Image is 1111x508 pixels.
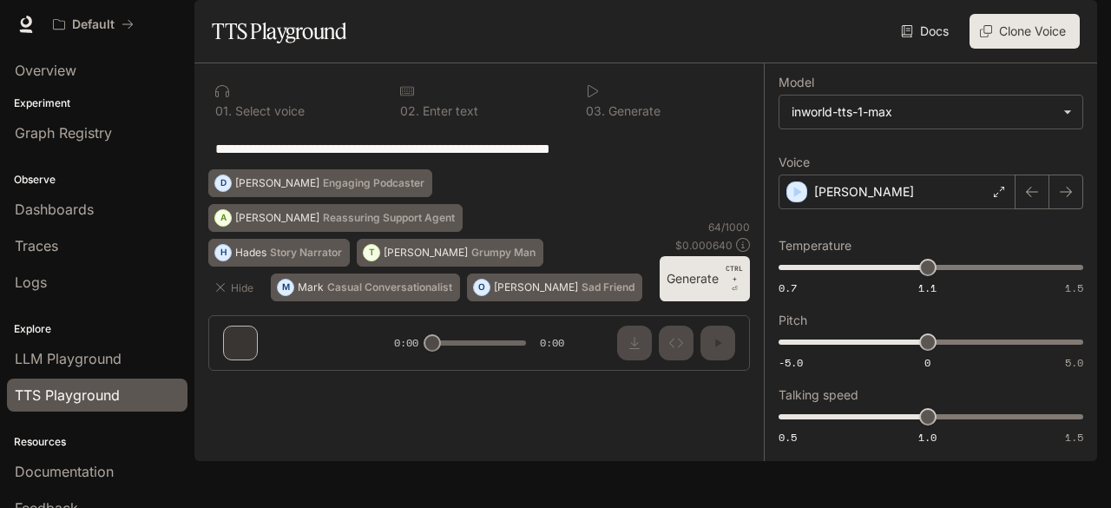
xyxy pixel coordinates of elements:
[235,213,319,223] p: [PERSON_NAME]
[918,430,937,445] span: 1.0
[384,247,468,258] p: [PERSON_NAME]
[364,239,379,267] div: T
[779,355,803,370] span: -5.0
[660,256,750,301] button: GenerateCTRL +⏎
[471,247,536,258] p: Grumpy Man
[215,169,231,197] div: D
[235,178,319,188] p: [PERSON_NAME]
[215,105,232,117] p: 0 1 .
[208,204,463,232] button: A[PERSON_NAME]Reassuring Support Agent
[605,105,661,117] p: Generate
[271,274,460,301] button: MMarkCasual Conversationalist
[208,274,264,301] button: Hide
[357,239,543,267] button: T[PERSON_NAME]Grumpy Man
[779,430,797,445] span: 0.5
[726,263,743,294] p: ⏎
[814,183,914,201] p: [PERSON_NAME]
[779,314,807,327] p: Pitch
[400,105,419,117] p: 0 2 .
[970,14,1080,49] button: Clone Voice
[1065,280,1083,295] span: 1.5
[215,239,231,267] div: H
[918,280,937,295] span: 1.1
[779,240,851,252] p: Temperature
[582,282,634,293] p: Sad Friend
[298,282,324,293] p: Mark
[232,105,305,117] p: Select voice
[1065,430,1083,445] span: 1.5
[278,274,293,301] div: M
[215,204,231,232] div: A
[586,105,605,117] p: 0 3 .
[924,355,930,370] span: 0
[779,156,810,168] p: Voice
[897,14,956,49] a: Docs
[467,274,642,301] button: O[PERSON_NAME]Sad Friend
[72,17,115,32] p: Default
[779,280,797,295] span: 0.7
[270,247,342,258] p: Story Narrator
[327,282,452,293] p: Casual Conversationalist
[208,169,432,197] button: D[PERSON_NAME]Engaging Podcaster
[792,103,1055,121] div: inworld-tts-1-max
[779,389,858,401] p: Talking speed
[779,76,814,89] p: Model
[212,14,346,49] h1: TTS Playground
[1065,355,1083,370] span: 5.0
[726,263,743,284] p: CTRL +
[323,178,424,188] p: Engaging Podcaster
[45,7,141,42] button: All workspaces
[235,247,266,258] p: Hades
[419,105,478,117] p: Enter text
[494,282,578,293] p: [PERSON_NAME]
[208,239,350,267] button: HHadesStory Narrator
[779,96,1082,129] div: inworld-tts-1-max
[708,220,750,234] p: 64 / 1000
[323,213,455,223] p: Reassuring Support Agent
[474,274,490,301] div: O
